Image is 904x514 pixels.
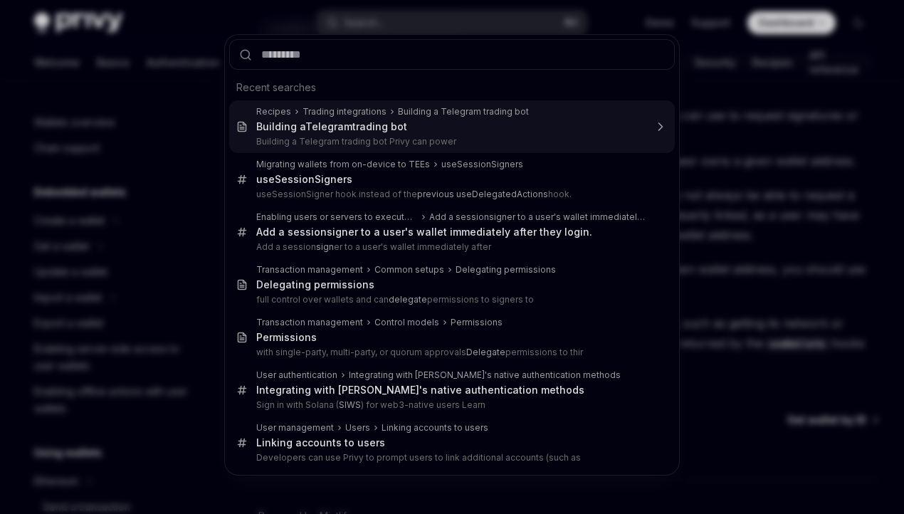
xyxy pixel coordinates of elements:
[382,422,488,434] div: Linking accounts to users
[256,211,418,223] div: Enabling users or servers to execute transactions
[398,106,529,117] div: Building a Telegram trading bot
[256,226,592,238] div: Add a session er to a user's wallet immediately after they login.
[417,189,548,199] b: previous useDelegatedActions
[236,80,316,95] span: Recent searches
[441,159,523,170] div: useSessionSigners
[256,347,645,358] p: with single-party, multi-party, or quorum approvals permissions to thir
[256,452,645,463] p: Developers can use Privy to prompt users to link additional accounts (such as
[389,294,427,305] b: delegate
[256,189,645,200] p: useSessionSigner hook instead of the hook.
[305,120,352,132] b: Telegram
[345,422,370,434] div: Users
[256,399,645,411] p: Sign in with Solana ( ) for web3-native users Learn
[466,347,505,357] b: Delegate
[256,278,374,291] div: Delegating permissions
[256,120,407,133] div: Building a trading bot
[429,211,645,223] div: Add a session er to a user's wallet immediately after they login.
[256,317,363,328] div: Transaction management
[256,159,430,170] div: Migrating wallets from on-device to TEEs
[256,369,337,381] div: User authentication
[256,436,277,449] b: Link
[456,264,556,276] div: Delegating permissions
[256,264,363,276] div: Transaction management
[489,211,507,222] b: sign
[374,317,439,328] div: Control models
[256,136,645,147] p: Building a Telegram trading bot Privy can power
[256,241,645,253] p: Add a session er to a user's wallet immediately after
[349,369,621,381] div: Integrating with [PERSON_NAME]'s native authentication methods
[451,317,503,328] div: Permissions
[316,241,334,252] b: sign
[256,106,291,117] div: Recipes
[374,264,444,276] div: Common setups
[256,384,584,397] div: Integrating with [PERSON_NAME]'s native authentication methods
[256,294,645,305] p: full control over wallets and can permissions to signers to
[327,226,348,238] b: sign
[303,106,387,117] div: Trading integrations
[256,173,352,186] div: useSessionSigners
[339,399,361,410] b: SIWS
[256,422,334,434] div: User management
[256,436,385,449] div: ing accounts to users
[256,331,317,344] div: Permissions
